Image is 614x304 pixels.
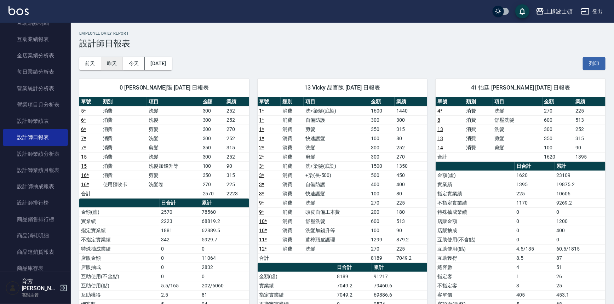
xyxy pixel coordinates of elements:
td: 350 [201,143,225,152]
td: 互助使用(點) [79,281,160,290]
img: Person [6,281,20,295]
td: 600 [369,217,395,226]
td: 消費 [464,134,493,143]
table: a dense table [258,97,427,263]
td: 2570 [160,207,200,217]
td: 252 [225,152,249,161]
th: 累計 [555,162,606,171]
td: 23109 [555,171,606,180]
td: 剪髮 [493,143,543,152]
td: 350 [369,125,395,134]
td: 100 [543,143,574,152]
td: 洗髮 [147,134,201,143]
td: +染(長-500) [304,171,369,180]
td: 2832 [200,263,249,272]
td: 消費 [464,125,493,134]
td: 8189 [335,272,372,281]
td: 405 [515,290,555,299]
td: 25 [555,281,606,290]
th: 業績 [395,97,427,107]
a: 設計師業績月報表 [3,162,68,178]
td: 金額(虛) [258,272,335,281]
th: 項目 [304,97,369,107]
td: 270 [369,244,395,253]
td: 消費 [101,134,147,143]
td: 消費 [281,125,304,134]
a: 15 [81,163,87,169]
td: 0 [515,226,555,235]
a: 商品銷售排行榜 [3,211,68,228]
td: 315 [225,171,249,180]
td: 2223 [225,189,249,198]
td: 剪髮 [304,125,369,134]
td: 1170 [515,198,555,207]
td: 300 [369,152,395,161]
td: 2.5 [160,290,200,299]
td: 特殊抽成業績 [436,207,515,217]
td: 互助獲得 [436,253,515,263]
td: 消費 [101,171,147,180]
td: 金額(虛) [436,171,515,180]
td: 300 [543,125,574,134]
td: 4.5/135 [515,244,555,253]
td: 500 [369,171,395,180]
th: 金額 [369,97,395,107]
td: 消費 [464,106,493,115]
a: 13 [437,136,443,141]
td: 879.2 [395,235,427,244]
td: 消費 [281,106,304,115]
td: 225 [515,189,555,198]
td: 68819.2 [200,217,249,226]
td: 快速護髮 [304,134,369,143]
td: 洗髮加錢升等 [147,161,201,171]
th: 日合計 [335,263,372,272]
td: 0 [515,207,555,217]
th: 項目 [147,97,201,107]
td: 315 [574,134,606,143]
td: 8.5 [515,253,555,263]
td: 1 [515,272,555,281]
td: 100 [201,161,225,171]
a: 設計師業績表 [3,113,68,129]
td: 270 [395,152,427,161]
h3: 設計師日報表 [79,39,606,48]
td: 互助獲得 [79,290,160,299]
td: 洗髮 [493,125,543,134]
td: 0 [160,272,200,281]
td: 0 [160,263,200,272]
th: 單號 [436,97,464,107]
td: 洗髮 [304,198,369,207]
span: 0 [PERSON_NAME]張 [DATE] 日報表 [88,84,241,91]
td: 薑檸頭皮護理 [304,235,369,244]
td: 不指定實業績 [436,198,515,207]
td: 5929.7 [200,235,249,244]
td: 270 [543,106,574,115]
td: 合計 [436,152,464,161]
td: 0 [515,217,555,226]
td: 8189 [369,253,395,263]
a: 商品進銷貨報表 [3,244,68,260]
td: 315 [395,125,427,134]
th: 類別 [101,97,147,107]
td: 350 [543,134,574,143]
td: 342 [160,235,200,244]
td: 2570 [201,189,225,198]
td: 300 [201,125,225,134]
td: 指定客 [436,272,515,281]
td: 不指定客 [436,281,515,290]
a: 商品消耗明細 [3,228,68,244]
a: 互助點數明細 [3,15,68,31]
td: 252 [225,106,249,115]
td: 洗髮加錢升等 [304,226,369,235]
td: 225 [395,244,427,253]
td: 消費 [281,235,304,244]
td: 225 [574,106,606,115]
td: 1881 [160,226,200,235]
td: 69886.6 [372,290,427,299]
td: 特殊抽成業績 [79,244,160,253]
th: 類別 [281,97,304,107]
a: 設計師排行榜 [3,195,68,211]
td: 消費 [281,171,304,180]
td: 實業績 [258,281,335,290]
td: 78560 [200,207,249,217]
